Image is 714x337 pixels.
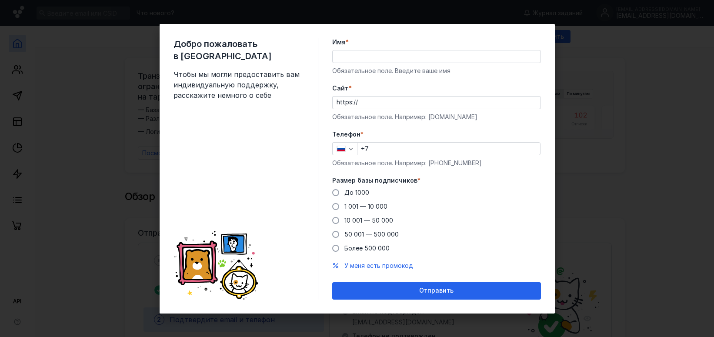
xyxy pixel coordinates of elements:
button: Отправить [332,282,541,300]
div: Обязательное поле. Например: [PHONE_NUMBER] [332,159,541,167]
div: Обязательное поле. Например: [DOMAIN_NAME] [332,113,541,121]
span: Чтобы мы могли предоставить вам индивидуальную поддержку, расскажите немного о себе [173,69,304,100]
span: Телефон [332,130,360,139]
span: 10 001 — 50 000 [344,217,393,224]
span: До 1000 [344,189,369,196]
span: Имя [332,38,346,47]
span: Отправить [419,287,454,294]
span: Размер базы подписчиков [332,176,417,185]
span: 1 001 — 10 000 [344,203,387,210]
span: У меня есть промокод [344,262,413,269]
div: Обязательное поле. Введите ваше имя [332,67,541,75]
span: Cайт [332,84,349,93]
span: 50 001 — 500 000 [344,230,399,238]
span: Добро пожаловать в [GEOGRAPHIC_DATA] [173,38,304,62]
button: У меня есть промокод [344,261,413,270]
span: Более 500 000 [344,244,390,252]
